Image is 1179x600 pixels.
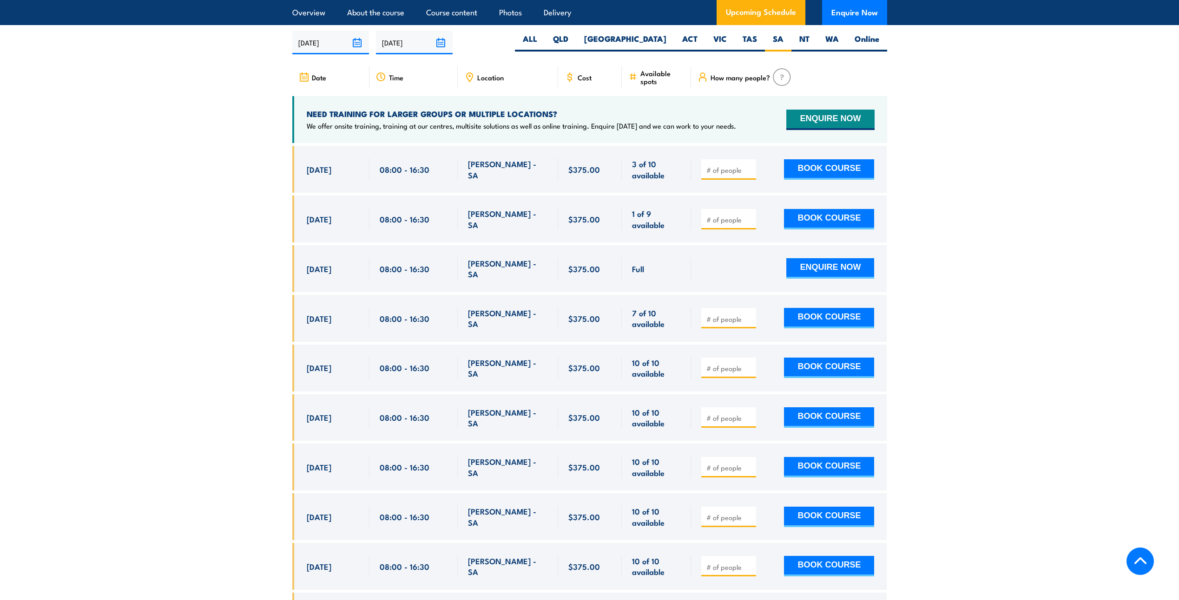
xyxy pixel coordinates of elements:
[380,263,429,274] span: 08:00 - 16:30
[307,214,331,224] span: [DATE]
[706,463,753,472] input: # of people
[477,73,504,81] span: Location
[380,412,429,423] span: 08:00 - 16:30
[380,462,429,472] span: 08:00 - 16:30
[468,555,548,577] span: [PERSON_NAME] - SA
[786,258,874,279] button: ENQUIRE NOW
[568,412,600,423] span: $375.00
[545,33,576,52] label: QLD
[674,33,705,52] label: ACT
[307,313,331,324] span: [DATE]
[568,164,600,175] span: $375.00
[735,33,765,52] label: TAS
[784,407,874,428] button: BOOK COURSE
[632,407,681,429] span: 10 of 10 available
[706,215,753,224] input: # of people
[706,364,753,373] input: # of people
[576,33,674,52] label: [GEOGRAPHIC_DATA]
[817,33,847,52] label: WA
[632,357,681,379] span: 10 of 10 available
[568,511,600,522] span: $375.00
[380,214,429,224] span: 08:00 - 16:30
[706,413,753,423] input: # of people
[706,314,753,324] input: # of people
[468,208,548,230] span: [PERSON_NAME] - SA
[515,33,545,52] label: ALL
[784,209,874,229] button: BOOK COURSE
[568,263,600,274] span: $375.00
[568,313,600,324] span: $375.00
[568,462,600,472] span: $375.00
[307,109,736,119] h4: NEED TRAINING FOR LARGER GROUPS OR MULTIPLE LOCATIONS?
[307,263,331,274] span: [DATE]
[791,33,817,52] label: NT
[784,358,874,378] button: BOOK COURSE
[765,33,791,52] label: SA
[784,308,874,328] button: BOOK COURSE
[568,561,600,572] span: $375.00
[711,73,770,81] span: How many people?
[468,407,548,429] span: [PERSON_NAME] - SA
[468,158,548,180] span: [PERSON_NAME] - SA
[632,307,681,329] span: 7 of 10 available
[380,561,429,572] span: 08:00 - 16:30
[786,110,874,130] button: ENQUIRE NOW
[468,357,548,379] span: [PERSON_NAME] - SA
[847,33,887,52] label: Online
[307,121,736,130] p: We offer onsite training, training at our centres, multisite solutions as well as online training...
[380,511,429,522] span: 08:00 - 16:30
[292,31,369,54] input: From date
[632,158,681,180] span: 3 of 10 available
[632,263,644,274] span: Full
[784,507,874,527] button: BOOK COURSE
[706,513,753,522] input: # of people
[307,561,331,572] span: [DATE]
[784,556,874,576] button: BOOK COURSE
[784,159,874,180] button: BOOK COURSE
[307,362,331,373] span: [DATE]
[705,33,735,52] label: VIC
[706,165,753,175] input: # of people
[376,31,453,54] input: To date
[389,73,403,81] span: Time
[307,462,331,472] span: [DATE]
[706,562,753,572] input: # of people
[632,208,681,230] span: 1 of 9 available
[468,258,548,280] span: [PERSON_NAME] - SA
[307,412,331,423] span: [DATE]
[568,214,600,224] span: $375.00
[632,456,681,478] span: 10 of 10 available
[307,511,331,522] span: [DATE]
[312,73,326,81] span: Date
[380,313,429,324] span: 08:00 - 16:30
[380,164,429,175] span: 08:00 - 16:30
[640,69,685,85] span: Available spots
[632,506,681,528] span: 10 of 10 available
[307,164,331,175] span: [DATE]
[468,506,548,528] span: [PERSON_NAME] - SA
[568,362,600,373] span: $375.00
[784,457,874,477] button: BOOK COURSE
[468,456,548,478] span: [PERSON_NAME] - SA
[632,555,681,577] span: 10 of 10 available
[578,73,592,81] span: Cost
[380,362,429,373] span: 08:00 - 16:30
[468,307,548,329] span: [PERSON_NAME] - SA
